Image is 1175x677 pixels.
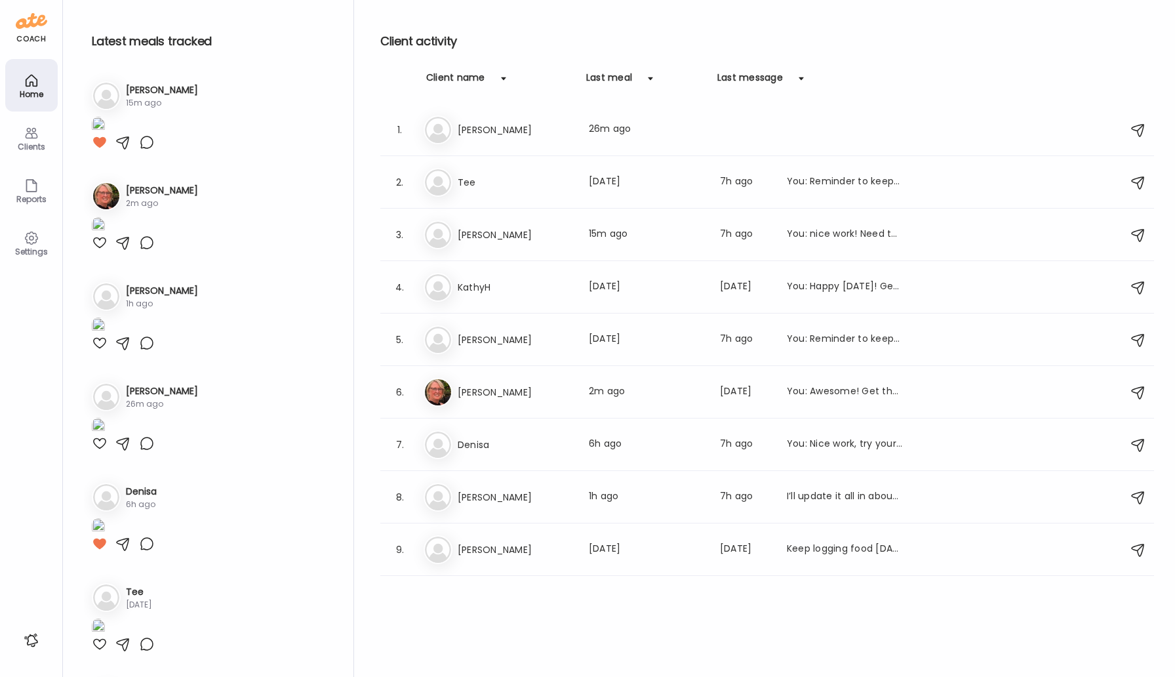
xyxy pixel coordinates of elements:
img: images%2FMmnsg9FMMIdfUg6NitmvFa1XKOJ3%2FZGL4eKNkcQw3UFk08CdA%2FpUtwJqo6cjTlQpEQXFlC_1080 [92,418,105,436]
div: [DATE] [720,384,771,400]
div: You: nice work! Need to see some water and sleep! [787,227,902,243]
img: bg-avatar-default.svg [425,169,451,195]
div: Keep logging food [DATE] please! you're doing great! I need to see bigger snacks! [787,542,902,558]
h3: [PERSON_NAME] [458,332,573,348]
img: bg-avatar-default.svg [93,585,119,611]
div: 1h ago [126,298,198,310]
div: [DATE] [589,279,704,295]
img: images%2FCVHIpVfqQGSvEEy3eBAt9lLqbdp1%2FEqsf8xcxoYap8pwso8Jz%2FlnkSinVmUGOWVirg605P_1080 [92,117,105,134]
div: [DATE] [720,542,771,558]
img: avatars%2FahVa21GNcOZO3PHXEF6GyZFFpym1 [93,183,119,209]
h3: [PERSON_NAME] [458,227,573,243]
div: 15m ago [126,97,198,109]
div: I’ll update it all in about 20 min! [787,489,902,505]
div: Settings [8,247,55,256]
div: 7h ago [720,332,771,348]
div: 6h ago [589,437,704,453]
h3: Denisa [458,437,573,453]
div: 2. [392,174,408,190]
div: [DATE] [126,599,152,611]
div: 7h ago [720,489,771,505]
img: avatars%2FahVa21GNcOZO3PHXEF6GyZFFpym1 [425,379,451,405]
div: 2m ago [589,384,704,400]
div: 3. [392,227,408,243]
div: You: Reminder to keep logging food! [787,332,902,348]
div: Home [8,90,55,98]
h2: Client activity [380,31,1154,51]
img: images%2FpjsnEiu7NkPiZqu6a8wFh07JZ2F3%2Fg5kPxAUtWRdP6ZJuYeFN%2FmshgmrtGleGrX651ADZJ_1080 [92,518,105,536]
div: 1. [392,122,408,138]
div: 6h ago [126,499,157,510]
img: bg-avatar-default.svg [425,274,451,300]
img: images%2FahVa21GNcOZO3PHXEF6GyZFFpym1%2Fk5dxj08wgw4sPPpDehxU%2F414IotFaTETc1hAlFPEO_1080 [92,217,105,235]
div: 7h ago [720,174,771,190]
div: Last meal [586,71,632,92]
h3: [PERSON_NAME] [126,83,198,97]
img: bg-avatar-default.svg [425,222,451,248]
img: bg-avatar-default.svg [93,384,119,410]
div: 2m ago [126,197,198,209]
div: 1h ago [589,489,704,505]
div: Reports [8,195,55,203]
div: You: Reminder to keep logging food! [787,174,902,190]
div: 7h ago [720,227,771,243]
h3: Tee [458,174,573,190]
div: 4. [392,279,408,295]
h3: [PERSON_NAME] [458,122,573,138]
div: 15m ago [589,227,704,243]
img: bg-avatar-default.svg [93,283,119,310]
div: Last message [717,71,783,92]
div: [DATE] [589,174,704,190]
img: images%2Foo7fuxIcn3dbckGTSfsqpZasXtv1%2FwmfeYNXoMTP4umx2sFQT%2FnSNR4usCfLpgzCGTb2CL_1080 [92,619,105,636]
div: 5. [392,332,408,348]
div: 26m ago [126,398,198,410]
img: bg-avatar-default.svg [425,537,451,563]
div: You: Happy [DATE]! Get that food/water/sleep in from the past few days [DATE]! Enjoy your weekend! [787,279,902,295]
img: bg-avatar-default.svg [425,327,451,353]
h3: [PERSON_NAME] [126,184,198,197]
img: bg-avatar-default.svg [425,117,451,143]
div: 6. [392,384,408,400]
div: [DATE] [589,542,704,558]
div: 8. [392,489,408,505]
div: coach [16,33,46,45]
div: 26m ago [589,122,704,138]
h3: KathyH [458,279,573,295]
h3: [PERSON_NAME] [458,542,573,558]
h2: Latest meals tracked [92,31,332,51]
div: You: Awesome! Get that sleep in for [DATE] and [DATE], you're doing great! [787,384,902,400]
h3: [PERSON_NAME] [126,284,198,298]
div: Client name [426,71,485,92]
img: bg-avatar-default.svg [425,484,451,510]
img: ate [16,10,47,31]
div: 7h ago [720,437,771,453]
h3: [PERSON_NAME] [458,489,573,505]
div: 9. [392,542,408,558]
img: bg-avatar-default.svg [93,484,119,510]
img: bg-avatar-default.svg [93,83,119,109]
div: 7. [392,437,408,453]
div: [DATE] [589,332,704,348]
img: bg-avatar-default.svg [425,432,451,458]
div: [DATE] [720,279,771,295]
img: images%2FTWbYycbN6VXame8qbTiqIxs9Hvy2%2F5tvHQGNEhOtI82nMbhzd%2F9pzV9eROg4WCh4DOClAi_1080 [92,318,105,335]
h3: [PERSON_NAME] [458,384,573,400]
h3: Tee [126,585,152,599]
h3: [PERSON_NAME] [126,384,198,398]
div: Clients [8,142,55,151]
h3: Denisa [126,485,157,499]
div: You: Nice work, try your best to get water and sleep in! [787,437,902,453]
